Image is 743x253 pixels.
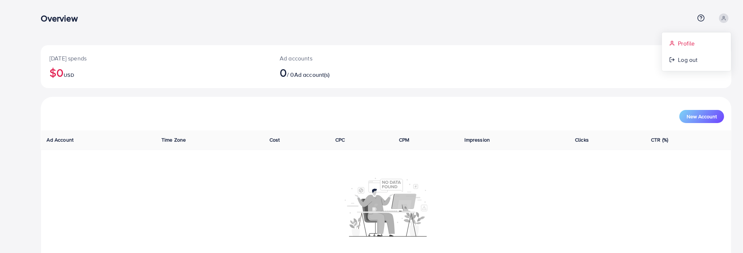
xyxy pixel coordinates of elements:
[399,136,409,143] span: CPM
[465,136,490,143] span: Impression
[687,114,717,119] span: New Account
[49,54,262,63] p: [DATE] spends
[161,136,186,143] span: Time Zone
[345,177,428,237] img: No account
[678,55,698,64] span: Log out
[280,64,287,81] span: 0
[280,66,435,79] h2: / 0
[679,110,724,123] button: New Account
[678,39,695,48] span: Profile
[49,66,262,79] h2: $0
[335,136,345,143] span: CPC
[280,54,435,63] p: Ad accounts
[41,13,83,24] h3: Overview
[294,71,330,79] span: Ad account(s)
[651,136,668,143] span: CTR (%)
[47,136,74,143] span: Ad Account
[269,136,280,143] span: Cost
[64,71,74,79] span: USD
[575,136,589,143] span: Clicks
